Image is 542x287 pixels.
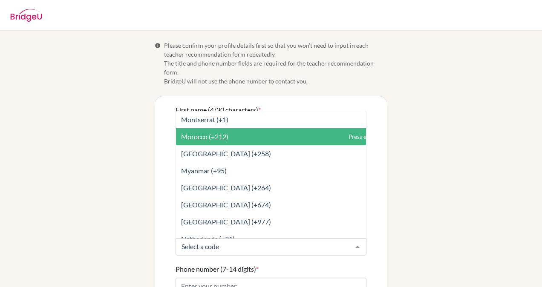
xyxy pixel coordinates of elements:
span: Montserrat (+1) [181,115,228,123]
span: [GEOGRAPHIC_DATA] (+258) [181,149,271,158]
span: Netherlands (+31) [181,235,235,243]
span: [GEOGRAPHIC_DATA] (+674) [181,201,271,209]
span: Please confirm your profile details first so that you won’t need to input in each teacher recomme... [164,41,387,86]
span: [GEOGRAPHIC_DATA] (+264) [181,184,271,192]
span: Info [155,43,161,49]
span: Myanmar (+95) [181,166,227,175]
img: BridgeU logo [10,9,42,22]
span: Morocco (+212) [181,132,228,141]
label: First name (4/30 characters) [176,105,261,115]
label: Phone number (7-14 digits) [176,264,259,274]
span: [GEOGRAPHIC_DATA] (+977) [181,218,271,226]
input: Select a code [179,242,349,251]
